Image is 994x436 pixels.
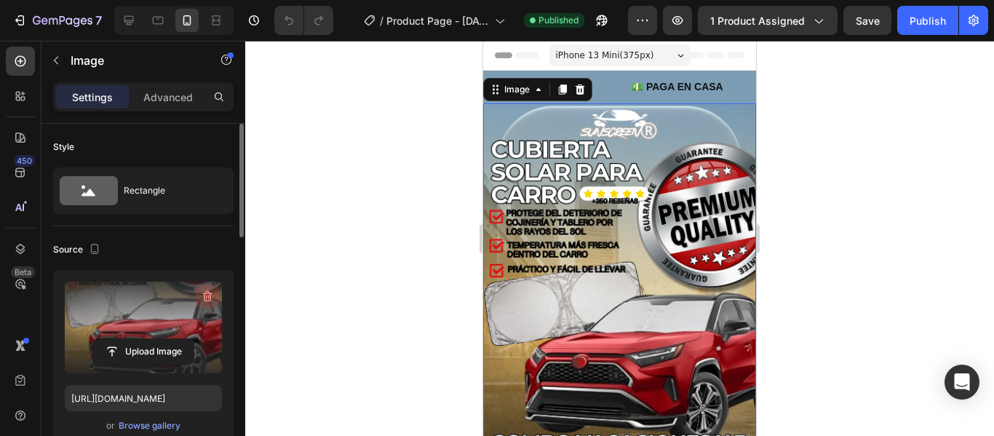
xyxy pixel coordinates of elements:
[698,6,838,35] button: 1 product assigned
[95,12,102,29] p: 7
[65,385,222,411] input: https://example.com/image.jpg
[143,90,193,105] p: Advanced
[274,6,333,35] div: Undo/Redo
[119,419,180,432] div: Browse gallery
[53,240,103,260] div: Source
[6,6,108,35] button: 7
[710,13,805,28] span: 1 product assigned
[11,266,35,278] div: Beta
[897,6,958,35] button: Publish
[843,6,891,35] button: Save
[380,13,383,28] span: /
[106,417,115,435] span: or
[14,155,35,167] div: 450
[71,52,194,69] p: Image
[72,90,113,105] p: Settings
[945,365,979,400] div: Open Intercom Messenger
[538,14,578,27] span: Published
[124,174,212,207] div: Rectangle
[92,338,194,365] button: Upload Image
[856,15,880,27] span: Save
[53,140,74,154] div: Style
[483,41,756,436] iframe: Design area
[386,13,489,28] span: Product Page - [DATE] 02:55:35
[910,13,946,28] div: Publish
[118,419,181,433] button: Browse gallery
